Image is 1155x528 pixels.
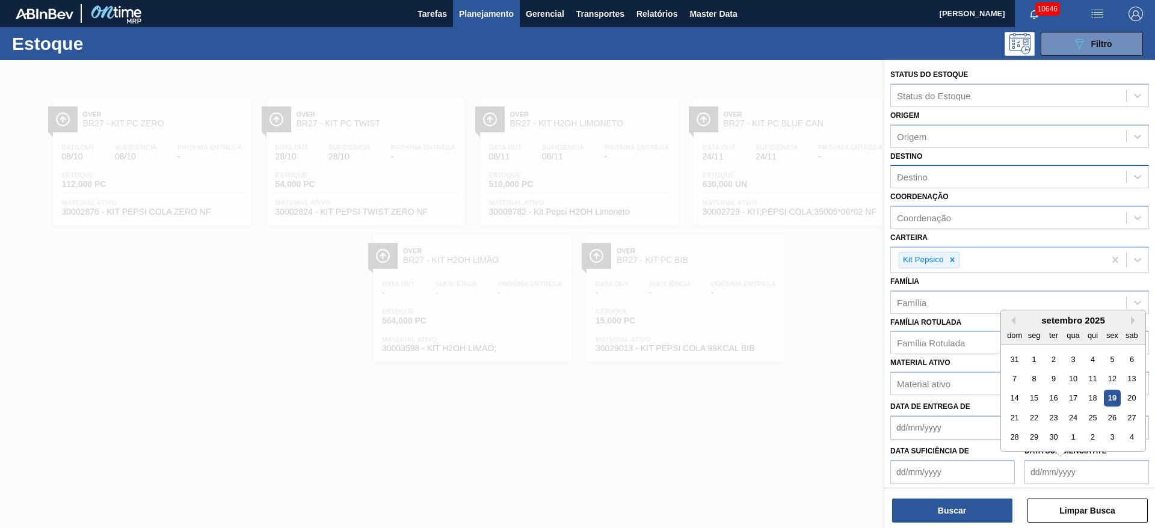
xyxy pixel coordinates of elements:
[890,111,920,120] label: Origem
[1124,351,1140,367] div: Choose sábado, 6 de setembro de 2025
[1046,429,1062,445] div: Choose terça-feira, 30 de setembro de 2025
[897,338,965,348] div: Família Rotulada
[890,152,922,161] label: Destino
[890,460,1015,484] input: dd/mm/yyyy
[1005,349,1141,447] div: month 2025-09
[1006,327,1023,343] div: dom
[1005,32,1035,56] div: Pogramando: nenhum usuário selecionado
[1065,390,1081,406] div: Choose quarta-feira, 17 de setembro de 2025
[1026,429,1043,445] div: Choose segunda-feira, 29 de setembro de 2025
[1065,351,1081,367] div: Choose quarta-feira, 3 de setembro de 2025
[897,379,950,389] div: Material ativo
[1124,390,1140,406] div: Choose sábado, 20 de setembro de 2025
[1085,327,1101,343] div: qui
[1085,390,1101,406] div: Choose quinta-feira, 18 de setembro de 2025
[1046,327,1062,343] div: ter
[576,7,624,21] span: Transportes
[1065,429,1081,445] div: Choose quarta-feira, 1 de outubro de 2025
[890,70,968,79] label: Status do Estoque
[1124,327,1140,343] div: sab
[1129,7,1143,21] img: Logout
[1104,327,1120,343] div: sex
[1124,410,1140,426] div: Choose sábado, 27 de setembro de 2025
[1104,429,1120,445] div: Choose sexta-feira, 3 de outubro de 2025
[1006,351,1023,367] div: Choose domingo, 31 de agosto de 2025
[459,7,514,21] span: Planejamento
[1104,410,1120,426] div: Choose sexta-feira, 26 de setembro de 2025
[1046,410,1062,426] div: Choose terça-feira, 23 de setembro de 2025
[890,447,969,455] label: Data suficiência de
[1024,460,1149,484] input: dd/mm/yyyy
[1046,370,1062,387] div: Choose terça-feira, 9 de setembro de 2025
[890,318,961,327] label: Família Rotulada
[12,37,192,51] h1: Estoque
[1090,7,1104,21] img: userActions
[1085,410,1101,426] div: Choose quinta-feira, 25 de setembro de 2025
[1026,327,1043,343] div: seg
[1091,39,1112,49] span: Filtro
[1026,410,1043,426] div: Choose segunda-feira, 22 de setembro de 2025
[1007,316,1015,325] button: Previous Month
[1085,351,1101,367] div: Choose quinta-feira, 4 de setembro de 2025
[1035,2,1060,16] span: 10646
[890,416,1015,440] input: dd/mm/yyyy
[526,7,564,21] span: Gerencial
[897,131,926,141] div: Origem
[897,90,971,100] div: Status do Estoque
[890,358,950,367] label: Material ativo
[890,277,919,286] label: Família
[1104,351,1120,367] div: Choose sexta-feira, 5 de setembro de 2025
[890,192,949,201] label: Coordenação
[1085,429,1101,445] div: Choose quinta-feira, 2 de outubro de 2025
[1065,410,1081,426] div: Choose quarta-feira, 24 de setembro de 2025
[1006,370,1023,387] div: Choose domingo, 7 de setembro de 2025
[1046,351,1062,367] div: Choose terça-feira, 2 de setembro de 2025
[897,213,951,223] div: Coordenação
[16,8,73,19] img: TNhmsLtSVTkK8tSr43FrP2fwEKptu5GPRR3wAAAABJRU5ErkJggg==
[1046,390,1062,406] div: Choose terça-feira, 16 de setembro de 2025
[689,7,737,21] span: Master Data
[1001,315,1145,325] div: setembro 2025
[1124,429,1140,445] div: Choose sábado, 4 de outubro de 2025
[890,233,928,242] label: Carteira
[417,7,447,21] span: Tarefas
[1065,370,1081,387] div: Choose quarta-feira, 10 de setembro de 2025
[1006,410,1023,426] div: Choose domingo, 21 de setembro de 2025
[1085,370,1101,387] div: Choose quinta-feira, 11 de setembro de 2025
[1104,390,1120,406] div: Choose sexta-feira, 19 de setembro de 2025
[1104,370,1120,387] div: Choose sexta-feira, 12 de setembro de 2025
[899,253,946,268] div: Kit Pepsico
[636,7,677,21] span: Relatórios
[897,297,926,307] div: Família
[1006,429,1023,445] div: Choose domingo, 28 de setembro de 2025
[1041,32,1143,56] button: Filtro
[897,172,928,182] div: Destino
[1124,370,1140,387] div: Choose sábado, 13 de setembro de 2025
[1026,370,1043,387] div: Choose segunda-feira, 8 de setembro de 2025
[890,402,970,411] label: Data de Entrega de
[1131,316,1139,325] button: Next Month
[1006,390,1023,406] div: Choose domingo, 14 de setembro de 2025
[1026,351,1043,367] div: Choose segunda-feira, 1 de setembro de 2025
[1015,5,1053,22] button: Notificações
[1026,390,1043,406] div: Choose segunda-feira, 15 de setembro de 2025
[1065,327,1081,343] div: qua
